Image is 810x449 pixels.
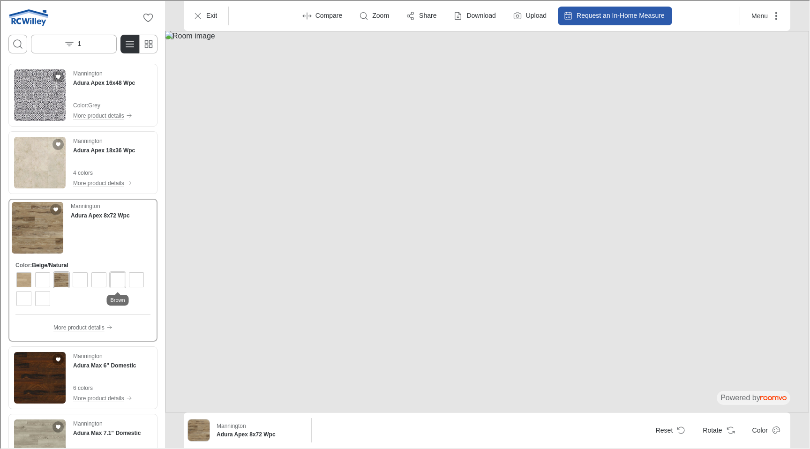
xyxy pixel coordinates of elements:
p: Exit [205,10,216,20]
p: Download [465,10,495,20]
button: Zoom room image [352,6,396,24]
button: View color format Beige-Red [33,270,50,287]
p: Grey [87,100,99,109]
button: Exit [187,6,224,24]
div: Product colors [15,260,150,306]
p: Mannington [70,201,99,210]
h4: Adura Apex 16x48 Wpc [72,78,134,86]
img: roomvo_wordmark.svg [759,395,786,399]
p: More product details [52,322,104,331]
h4: Adura Max 7.1" Domestic [72,428,140,436]
img: Adura Apex 8x72 Wpc [187,419,209,440]
button: Add Adura Apex 18x36 Wpc to favorites [52,138,63,149]
button: Add Adura Max 7.1" Domestic to favorites [52,420,63,432]
button: More product details [72,177,134,187]
button: Add Adura Apex 8x72 Wpc to favorites [49,203,60,214]
p: Mannington [72,351,102,359]
h6: Color : [15,260,31,269]
button: Download [447,6,502,24]
button: Switch to detail view [120,34,138,52]
button: Add Adura Apex 16x48 Wpc to favorites [52,70,63,82]
h6: Adura Apex 8x72 Wpc [216,429,304,438]
button: Open the filters menu [30,34,116,52]
button: Add Adura Max 6" Domestic to favorites [52,353,63,364]
p: More product details [72,178,123,187]
button: Switch to simple view [138,34,157,52]
button: Reset product [647,420,691,439]
label: Upload [525,10,546,20]
img: Adura Apex 16x48 Wpc. Link opens in a new window. [13,68,65,120]
p: Color : [72,100,87,109]
div: Brown [106,294,128,305]
button: More product details [72,392,135,403]
div: See Adura Apex 18x36 Wpc in the room [7,130,157,193]
div: See Adura Apex 16x48 Wpc in the room [7,63,157,126]
button: No favorites [138,7,157,26]
a: Go to RC Willey's website. [7,7,47,26]
button: Enter compare mode [296,6,349,24]
button: View color format Grey [33,289,50,306]
p: 1 [77,38,81,48]
button: View color format Beige/Natural [52,270,69,287]
img: Adura Apex 8x72 Wpc. Link opens in a new window. [11,201,62,253]
button: Open color dialog [744,420,786,439]
button: View color format Beige-Red [15,270,31,287]
button: View color format Brown [108,270,125,287]
button: View color format Brown [127,270,144,287]
p: Request an In-Home Measure [576,10,664,20]
button: Share [399,6,443,24]
p: Share [418,10,435,20]
p: 6 colors [72,383,135,391]
h4: Adura Max 6" Domestic [72,360,135,369]
button: View color format Brown [71,270,88,287]
button: View color format Brown [90,270,106,287]
div: The visualizer is powered by Roomvo. [720,392,786,402]
img: Logo representing RC Willey. [7,7,47,26]
p: Mannington [72,136,102,144]
button: Request an In-Home Measure [557,6,671,24]
button: Rotate Surface [694,420,740,439]
button: More actions [743,6,786,24]
h6: Beige/Natural [31,260,67,269]
p: Compare [315,10,342,20]
p: Powered by [720,392,786,402]
button: Open search box [7,34,26,52]
img: Adura Max 6" Domestic. Link opens in a new window. [13,351,65,403]
button: More product details [72,110,134,120]
h4: Adura Apex 8x72 Wpc [70,210,129,219]
p: Zoom [371,10,388,20]
p: Mannington [72,419,102,427]
button: Upload a picture of your room [506,6,553,24]
p: Mannington [216,421,245,429]
div: See Adura Max 6" Domestic in the room [7,345,157,408]
p: More product details [72,111,123,119]
p: 4 colors [72,168,134,176]
button: Show details for Adura Apex 8x72 Wpc [213,418,307,441]
p: Mannington [72,68,102,77]
div: Product List Mode Selector [120,34,157,52]
p: More product details [72,393,123,402]
img: Adura Apex 18x36 Wpc. Link opens in a new window. [13,136,65,187]
img: Room image [164,30,808,412]
button: View color format Brown [15,289,31,306]
button: More product details [52,322,112,332]
h4: Adura Apex 18x36 Wpc [72,145,134,154]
